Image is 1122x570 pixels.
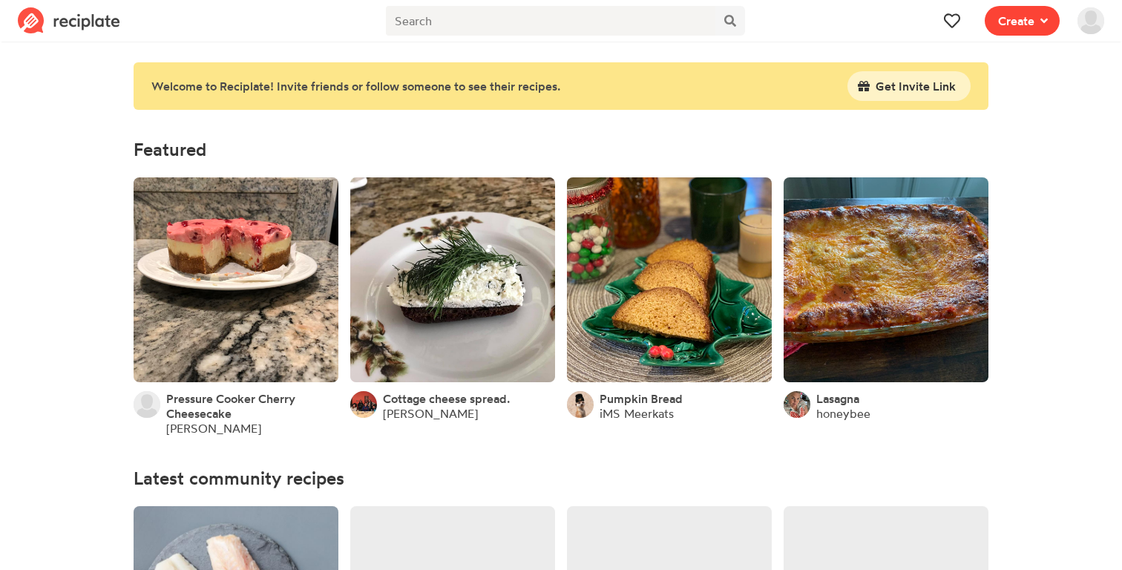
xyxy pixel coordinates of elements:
[383,406,478,421] a: [PERSON_NAME]
[847,71,971,101] button: Get Invite Link
[134,140,988,160] h4: Featured
[816,406,870,421] a: honeybee
[985,6,1060,36] button: Create
[600,391,683,406] a: Pumpkin Bread
[784,391,810,418] img: User's avatar
[350,391,377,418] img: User's avatar
[1077,7,1104,34] img: User's avatar
[383,391,510,406] a: Cottage cheese spread.
[134,391,160,418] img: User's avatar
[18,7,120,34] img: Reciplate
[151,77,830,95] div: Welcome to Reciplate! Invite friends or follow someone to see their recipes.
[134,468,988,488] h4: Latest community recipes
[600,406,674,421] a: iMS Meerkats
[166,421,261,436] a: [PERSON_NAME]
[998,12,1034,30] span: Create
[166,391,295,421] span: Pressure Cooker Cherry Cheesecake
[876,77,956,95] span: Get Invite Link
[816,391,859,406] a: Lasagna
[567,391,594,418] img: User's avatar
[166,391,338,421] a: Pressure Cooker Cherry Cheesecake
[386,6,715,36] input: Search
